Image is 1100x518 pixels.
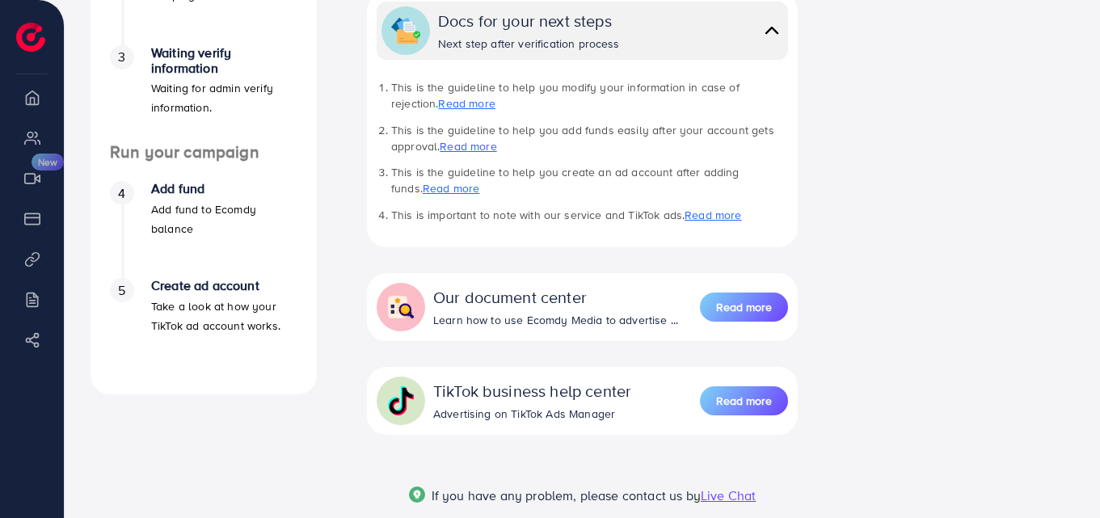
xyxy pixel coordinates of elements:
span: 5 [118,281,125,300]
span: 3 [118,48,125,66]
p: Waiting for admin verify information. [151,78,297,117]
a: Read more [700,385,788,417]
span: 4 [118,184,125,203]
img: collapse [386,293,415,322]
p: Take a look at how your TikTok ad account works. [151,297,297,335]
img: Popup guide [409,486,425,503]
span: Read more [716,299,772,315]
li: This is the guideline to help you modify your information in case of rejection. [391,79,788,112]
li: This is the guideline to help you add funds easily after your account gets approval. [391,122,788,155]
h4: Create ad account [151,278,297,293]
button: Read more [700,386,788,415]
div: Next step after verification process [438,36,620,52]
div: Our document center [433,285,678,309]
div: Learn how to use Ecomdy Media to advertise ... [433,312,678,328]
a: Read more [685,207,741,223]
img: collapse [761,19,783,42]
span: If you have any problem, please contact us by [432,486,701,504]
div: Docs for your next steps [438,9,620,32]
div: Advertising on TikTok Ads Manager [433,406,631,422]
span: Live Chat [701,486,756,504]
li: Waiting verify information [91,45,317,142]
span: Read more [716,393,772,409]
a: Read more [700,291,788,323]
li: Create ad account [91,278,317,375]
h4: Add fund [151,181,297,196]
img: collapse [391,16,420,45]
a: Read more [438,95,495,112]
a: Read more [440,138,496,154]
li: This is important to note with our service and TikTok ads. [391,207,788,223]
div: TikTok business help center [433,379,631,402]
img: logo [16,23,45,52]
li: Add fund [91,181,317,278]
h4: Run your campaign [91,142,317,162]
a: Read more [423,180,479,196]
h4: Waiting verify information [151,45,297,76]
p: Add fund to Ecomdy balance [151,200,297,238]
img: collapse [386,386,415,415]
li: This is the guideline to help you create an ad account after adding funds. [391,164,788,197]
button: Read more [700,293,788,322]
